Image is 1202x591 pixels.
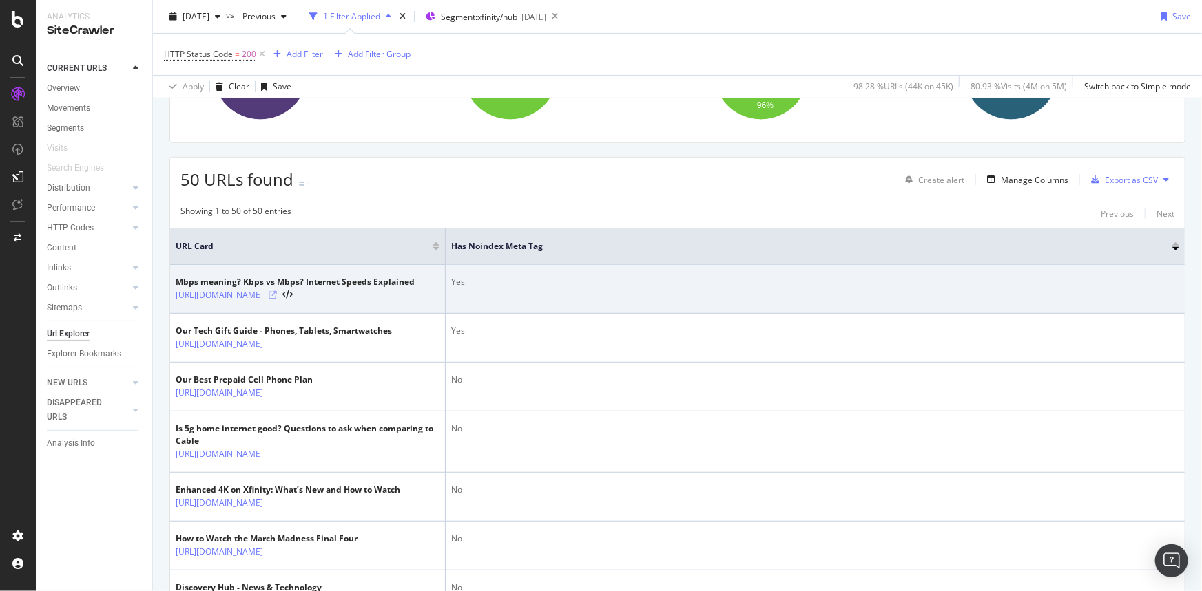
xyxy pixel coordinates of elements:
[47,301,129,315] a: Sitemaps
[982,171,1068,188] button: Manage Columns
[451,276,1179,288] div: Yes
[47,347,121,361] div: Explorer Bookmarks
[1157,205,1174,222] button: Next
[757,100,774,110] text: 96%
[1001,174,1068,186] div: Manage Columns
[1172,10,1191,22] div: Save
[180,12,422,132] div: A chart.
[176,325,392,337] div: Our Tech Gift Guide - Phones, Tablets, Smartwatches
[1079,76,1191,98] button: Switch back to Simple mode
[47,396,129,425] a: DISAPPEARED URLS
[299,182,304,186] img: Equal
[47,121,84,136] div: Segments
[183,10,209,22] span: 2025 Sep. 30th
[918,174,964,186] div: Create alert
[1084,80,1191,92] div: Switch back to Simple mode
[176,496,263,510] a: [URL][DOMAIN_NAME]
[47,201,95,215] div: Performance
[1105,174,1158,186] div: Export as CSV
[176,276,415,288] div: Mbps meaning? Kbps vs Mbps? Internet Speeds Explained
[176,447,263,461] a: [URL][DOMAIN_NAME]
[176,422,439,447] div: Is 5g home internet good? Questions to ask when comparing to Cable
[256,76,291,98] button: Save
[176,240,429,252] span: URL Card
[282,290,293,300] button: View HTML Source
[47,61,107,76] div: CURRENT URLS
[47,181,90,195] div: Distribution
[287,48,323,60] div: Add Filter
[931,12,1172,132] div: A chart.
[47,241,76,255] div: Content
[47,161,118,175] a: Search Engines
[269,291,277,299] a: Visit Online Page
[47,101,90,116] div: Movements
[47,436,143,451] a: Analysis Info
[47,11,141,23] div: Analytics
[329,46,411,63] button: Add Filter Group
[176,533,358,545] div: How to Watch the March Madness Final Four
[180,205,291,222] div: Showing 1 to 50 of 50 entries
[1155,6,1191,28] button: Save
[47,221,129,235] a: HTTP Codes
[853,80,953,92] div: 98.28 % URLs ( 44K on 45K )
[176,288,263,302] a: [URL][DOMAIN_NAME]
[1101,208,1134,219] div: Previous
[176,484,400,496] div: Enhanced 4K on Xfinity: What’s New and How to Watch
[521,11,546,23] div: [DATE]
[47,121,143,136] a: Segments
[47,101,143,116] a: Movements
[180,168,293,191] span: 50 URLs found
[47,61,129,76] a: CURRENT URLS
[47,81,143,96] a: Overview
[164,76,204,98] button: Apply
[1157,208,1174,219] div: Next
[1155,544,1188,577] div: Open Intercom Messenger
[210,76,249,98] button: Clear
[47,221,94,235] div: HTTP Codes
[451,484,1179,496] div: No
[307,178,310,189] div: -
[47,347,143,361] a: Explorer Bookmarks
[47,436,95,451] div: Analysis Info
[451,422,1179,435] div: No
[441,11,517,23] span: Segment: xfinity/hub
[431,12,672,132] div: A chart.
[47,281,77,295] div: Outlinks
[235,48,240,60] span: =
[273,80,291,92] div: Save
[47,281,129,295] a: Outlinks
[47,141,68,155] div: Visits
[47,376,129,390] a: NEW URLS
[47,327,90,341] div: Url Explorer
[47,201,129,215] a: Performance
[176,545,263,559] a: [URL][DOMAIN_NAME]
[183,80,204,92] div: Apply
[47,181,129,195] a: Distribution
[397,10,408,23] div: times
[348,48,411,60] div: Add Filter Group
[681,12,922,132] div: A chart.
[226,9,237,21] span: vs
[900,169,964,191] button: Create alert
[47,141,81,155] a: Visits
[420,6,546,28] button: Segment:xfinity/hub[DATE]
[451,240,1152,252] span: Has noindex Meta Tag
[229,80,249,92] div: Clear
[323,10,380,22] div: 1 Filter Applied
[164,6,226,28] button: [DATE]
[47,376,87,390] div: NEW URLS
[451,325,1179,337] div: Yes
[47,81,80,96] div: Overview
[268,46,323,63] button: Add Filter
[47,396,116,425] div: DISAPPEARED URLS
[176,386,263,400] a: [URL][DOMAIN_NAME]
[47,301,82,315] div: Sitemaps
[451,374,1179,386] div: No
[304,6,397,28] button: 1 Filter Applied
[47,261,71,275] div: Inlinks
[47,23,141,39] div: SiteCrawler
[237,10,276,22] span: Previous
[1086,169,1158,191] button: Export as CSV
[47,241,143,255] a: Content
[47,161,104,175] div: Search Engines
